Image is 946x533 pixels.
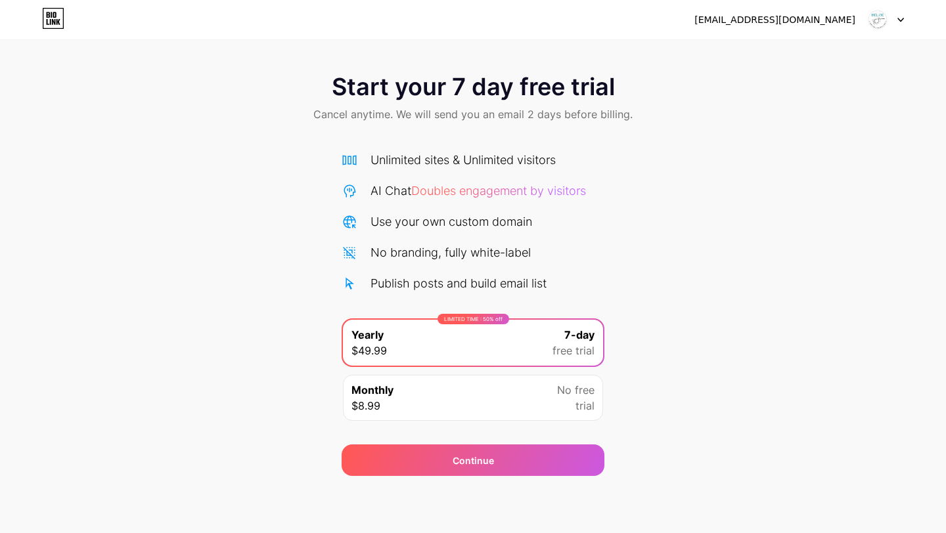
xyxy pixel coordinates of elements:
[865,7,890,32] img: BÉLOÉ
[313,106,633,122] span: Cancel anytime. We will send you an email 2 days before billing.
[371,213,532,230] div: Use your own custom domain
[557,382,595,398] span: No free
[453,454,494,467] div: Continue
[575,398,595,414] span: trial
[694,13,855,27] div: [EMAIL_ADDRESS][DOMAIN_NAME]
[371,244,531,261] div: No branding, fully white-label
[552,343,595,358] span: free trial
[371,182,586,200] div: AI Chat
[351,327,384,343] span: Yearly
[411,184,586,198] span: Doubles engagement by visitors
[371,151,556,169] div: Unlimited sites & Unlimited visitors
[371,274,547,292] div: Publish posts and build email list
[438,314,509,324] div: LIMITED TIME : 50% off
[351,343,387,358] span: $49.99
[351,398,380,414] span: $8.99
[351,382,394,398] span: Monthly
[332,74,615,100] span: Start your 7 day free trial
[564,327,595,343] span: 7-day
